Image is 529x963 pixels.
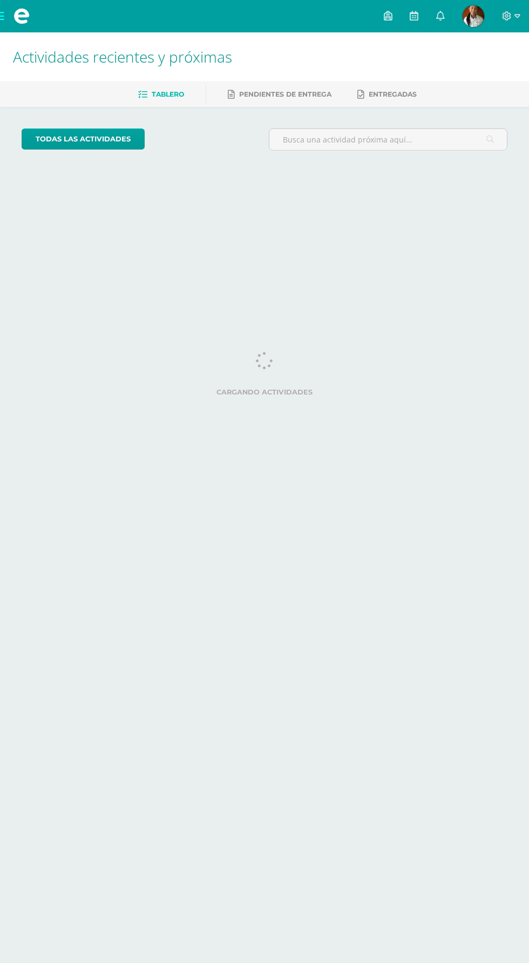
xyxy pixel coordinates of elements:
[138,86,184,103] a: Tablero
[463,5,484,27] img: 5826c00433a02600b76367d001de396d.png
[357,86,417,103] a: Entregadas
[13,46,232,67] span: Actividades recientes y próximas
[22,128,145,150] a: todas las Actividades
[22,388,507,396] label: Cargando actividades
[152,90,184,98] span: Tablero
[269,129,507,150] input: Busca una actividad próxima aquí...
[369,90,417,98] span: Entregadas
[228,86,331,103] a: Pendientes de entrega
[239,90,331,98] span: Pendientes de entrega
